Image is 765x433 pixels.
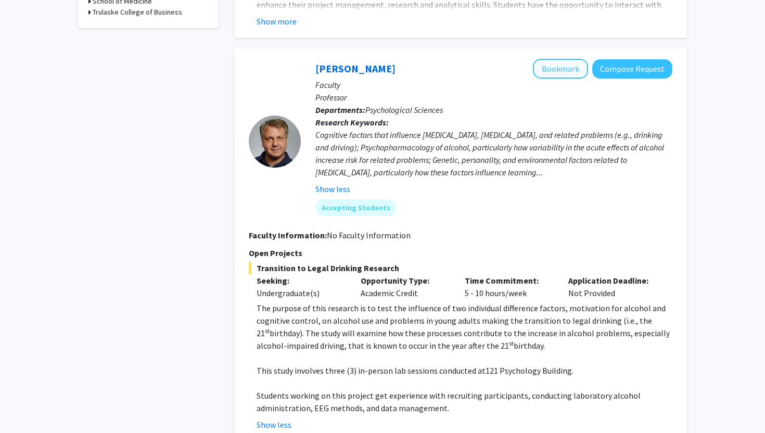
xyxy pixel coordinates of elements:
[315,79,672,91] p: Faculty
[568,274,657,287] p: Application Deadline:
[249,230,327,240] b: Faculty Information:
[249,262,672,274] span: Transition to Legal Drinking Research
[361,274,449,287] p: Opportunity Type:
[257,274,345,287] p: Seeking:
[315,129,672,179] div: Cognitive factors that influence [MEDICAL_DATA], [MEDICAL_DATA], and related problems (e.g., drin...
[257,287,345,299] div: Undergraduate(s)
[365,105,443,115] span: Psychological Sciences
[257,15,297,28] button: Show more
[592,59,672,79] button: Compose Request to Denis McCarthy
[249,247,672,259] p: Open Projects
[257,365,486,376] span: This study involves three (3) in-person lab sessions conducted at
[315,199,397,216] mat-chip: Accepting Students
[514,340,545,351] span: birthday.
[465,274,553,287] p: Time Commitment:
[509,339,514,347] sup: st
[257,418,291,431] button: Show less
[315,117,389,128] b: Research Keywords:
[257,303,666,338] span: The purpose of this research is to test the influence of two individual difference factors, motiv...
[560,274,665,299] div: Not Provided
[315,62,396,75] a: [PERSON_NAME]
[257,389,672,414] p: Students working on this project get experience with recruiting participants, conducting laborato...
[93,7,182,18] h3: Trulaske College of Business
[257,364,672,377] p: 121 Psychology Building.
[315,105,365,115] b: Departments:
[327,230,411,240] span: No Faculty Information
[8,386,44,425] iframe: Chat
[353,274,457,299] div: Academic Credit
[457,274,561,299] div: 5 - 10 hours/week
[257,328,670,351] span: birthday). The study will examine how these processes contribute to the increase in alcohol probl...
[265,327,270,335] sup: st
[533,59,588,79] button: Add Denis McCarthy to Bookmarks
[315,91,672,104] p: Professor
[315,183,350,195] button: Show less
